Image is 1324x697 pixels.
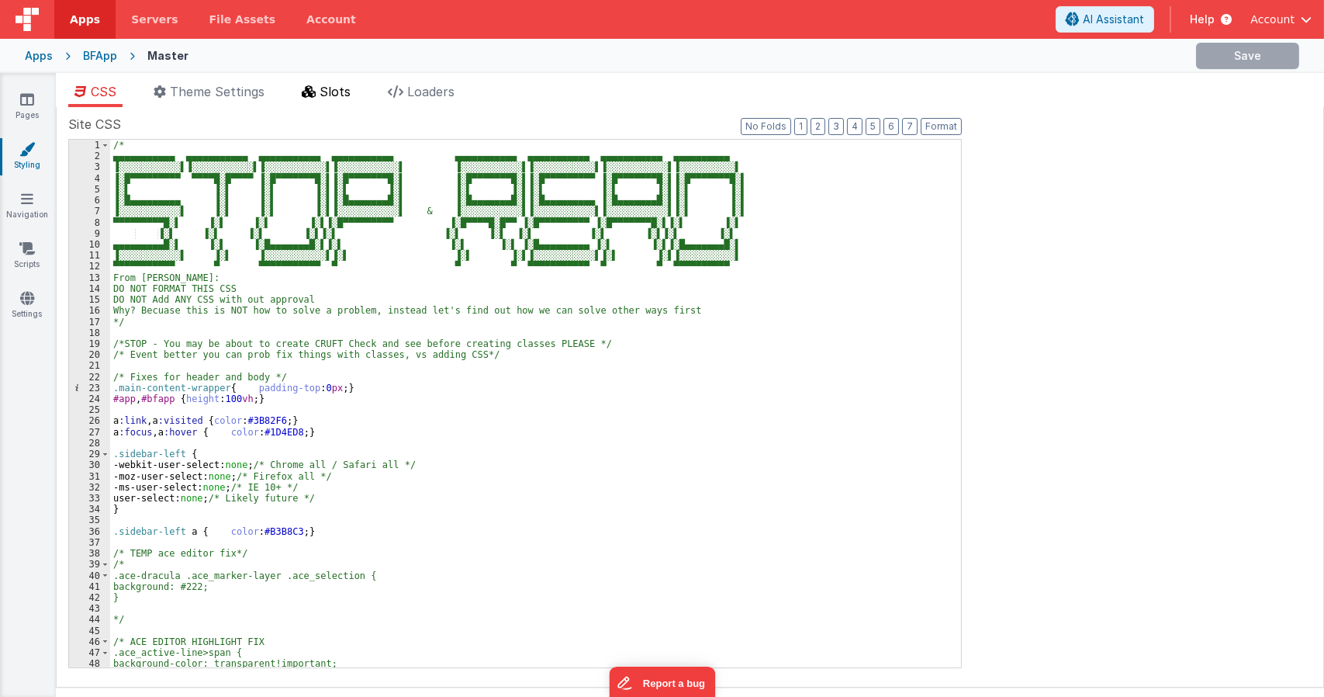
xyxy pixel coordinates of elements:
[69,471,110,482] div: 31
[69,526,110,537] div: 36
[69,349,110,360] div: 20
[69,438,110,449] div: 28
[69,581,110,592] div: 41
[741,118,791,135] button: No Folds
[69,372,110,383] div: 22
[69,305,110,316] div: 16
[69,548,110,559] div: 38
[1196,43,1299,69] button: Save
[407,84,455,99] span: Loaders
[69,603,110,614] div: 43
[69,250,110,261] div: 11
[69,228,110,239] div: 9
[170,84,264,99] span: Theme Settings
[794,118,807,135] button: 1
[91,84,116,99] span: CSS
[69,394,110,404] div: 24
[131,12,178,27] span: Servers
[69,217,110,228] div: 8
[147,48,188,64] div: Master
[69,537,110,548] div: 37
[69,559,110,570] div: 39
[69,647,110,658] div: 47
[69,570,110,581] div: 40
[69,206,110,217] div: 7
[69,504,110,515] div: 34
[69,658,110,669] div: 48
[69,626,110,636] div: 45
[69,173,110,184] div: 4
[69,140,110,151] div: 1
[69,614,110,625] div: 44
[69,449,110,459] div: 29
[1250,12,1312,27] button: Account
[1250,12,1295,27] span: Account
[69,184,110,195] div: 5
[69,338,110,349] div: 19
[811,118,825,135] button: 2
[1190,12,1215,27] span: Help
[25,48,53,64] div: Apps
[866,118,880,135] button: 5
[209,12,276,27] span: File Assets
[69,261,110,272] div: 12
[69,459,110,470] div: 30
[69,283,110,294] div: 14
[883,118,899,135] button: 6
[69,360,110,371] div: 21
[828,118,844,135] button: 3
[69,415,110,426] div: 26
[83,48,117,64] div: BFApp
[69,294,110,305] div: 15
[69,317,110,328] div: 17
[69,195,110,206] div: 6
[69,383,110,394] div: 23
[69,404,110,415] div: 25
[921,118,962,135] button: Format
[69,427,110,438] div: 27
[69,515,110,525] div: 35
[1056,6,1154,33] button: AI Assistant
[1083,12,1144,27] span: AI Assistant
[69,161,110,172] div: 3
[847,118,863,135] button: 4
[69,592,110,603] div: 42
[69,482,110,493] div: 32
[69,272,110,283] div: 13
[69,493,110,504] div: 33
[320,84,351,99] span: Slots
[69,328,110,338] div: 18
[68,115,121,134] span: Site CSS
[69,239,110,250] div: 10
[902,118,918,135] button: 7
[69,636,110,647] div: 46
[70,12,100,27] span: Apps
[69,151,110,161] div: 2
